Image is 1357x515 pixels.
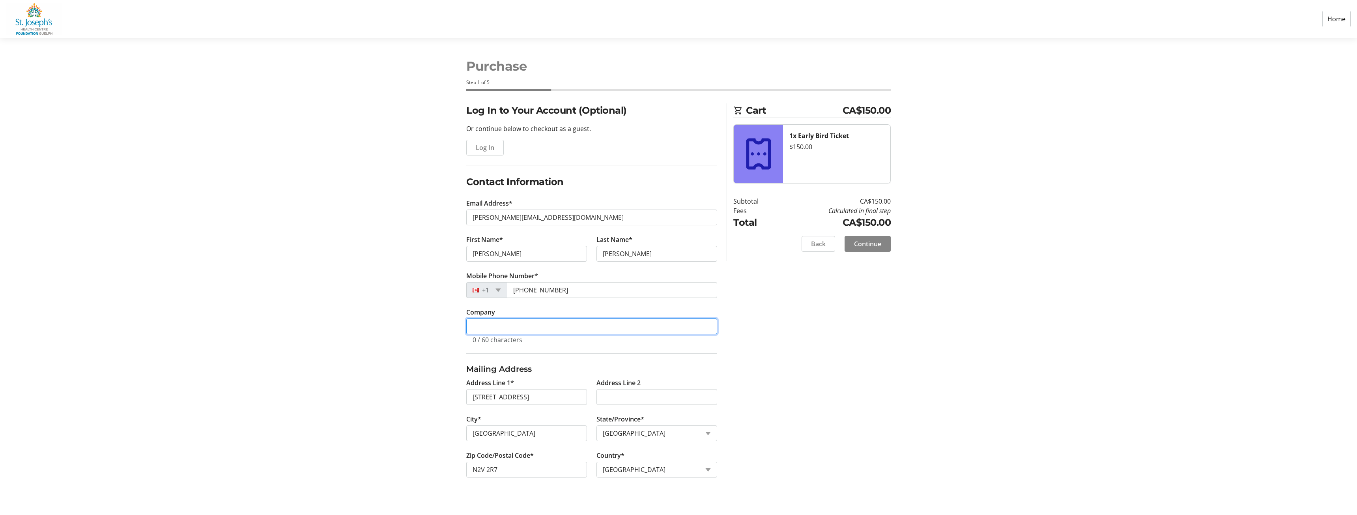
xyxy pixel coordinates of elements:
label: Country* [596,451,624,460]
label: Last Name* [596,235,632,244]
td: Subtotal [733,197,779,206]
span: Cart [746,103,843,118]
span: CA$150.00 [843,103,891,118]
h3: Mailing Address [466,363,717,375]
label: Mobile Phone Number* [466,271,538,281]
strong: 1x Early Bird Ticket [789,131,849,140]
button: Continue [845,236,891,252]
div: $150.00 [789,142,884,152]
label: Company [466,307,495,317]
h1: Purchase [466,57,891,76]
td: Fees [733,206,779,215]
h2: Contact Information [466,175,717,189]
label: City* [466,414,481,424]
input: Zip or Postal Code [466,462,587,478]
button: Log In [466,140,504,155]
label: Address Line 2 [596,378,641,388]
label: Address Line 1* [466,378,514,388]
label: Email Address* [466,199,512,208]
h2: Log In to Your Account (Optional) [466,103,717,118]
label: State/Province* [596,414,644,424]
span: Back [811,239,826,249]
span: Log In [476,143,494,152]
td: CA$150.00 [779,197,891,206]
div: Step 1 of 5 [466,79,891,86]
td: Calculated in final step [779,206,891,215]
td: CA$150.00 [779,215,891,230]
p: Or continue below to checkout as a guest. [466,124,717,133]
input: Address [466,389,587,405]
span: Continue [854,239,881,249]
label: First Name* [466,235,503,244]
a: Home [1322,11,1351,26]
input: City [466,425,587,441]
input: (506) 234-5678 [507,282,717,298]
label: Zip Code/Postal Code* [466,451,534,460]
tr-character-limit: 0 / 60 characters [473,335,522,344]
img: St. Joseph's Health Centre Foundation Guelph's Logo [6,3,62,35]
button: Back [802,236,835,252]
td: Total [733,215,779,230]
